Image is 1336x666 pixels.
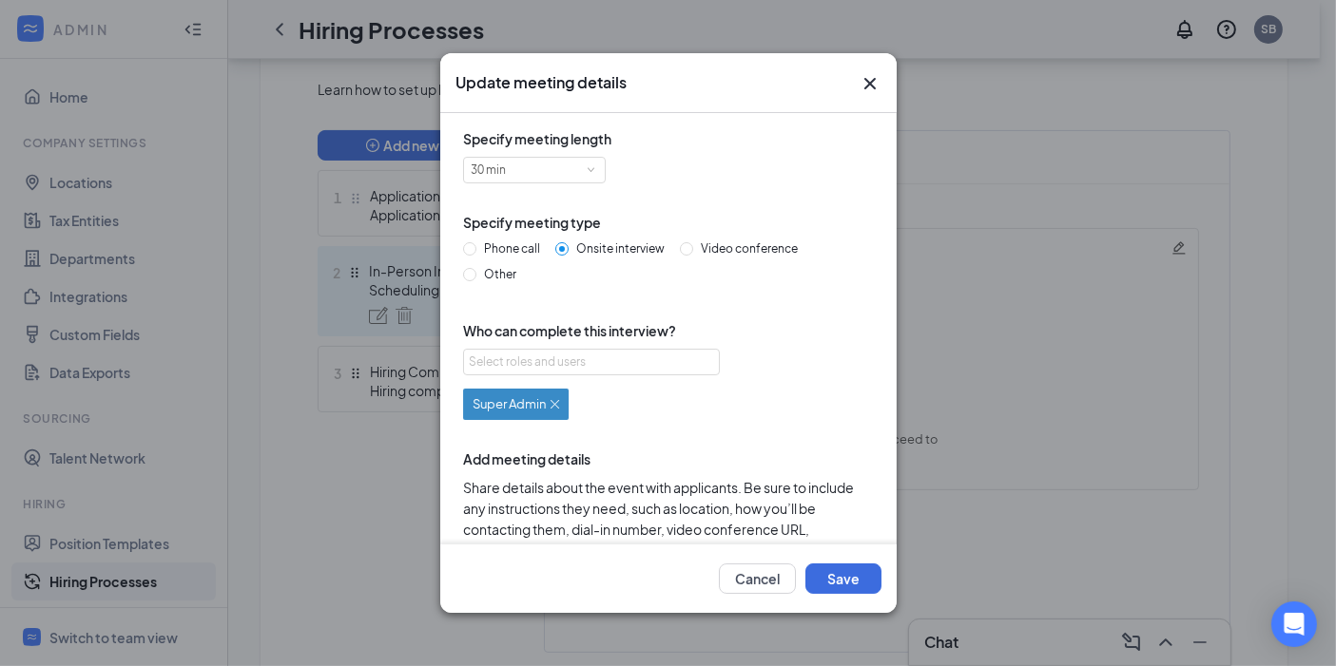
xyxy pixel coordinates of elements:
[471,158,519,182] div: 30 min
[463,128,874,149] span: Specify meeting length
[463,477,874,561] span: Share details about the event with applicants. Be sure to include any instructions they need, suc...
[859,72,881,95] svg: Cross
[476,241,548,256] span: Phone call
[859,72,881,95] button: Close
[569,241,672,256] span: Onsite interview
[469,352,704,371] div: Select roles and users
[719,563,796,594] button: Cancel
[1271,601,1317,647] div: Open Intercom Messenger
[693,241,805,256] span: Video conference
[476,267,524,281] span: Other
[463,448,874,469] span: Add meeting details
[463,320,874,341] span: Who can complete this interview?
[463,212,874,233] span: Specify meeting type
[805,563,881,594] button: Save
[455,72,627,93] h3: Update meeting details
[473,394,546,413] span: Super Admin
